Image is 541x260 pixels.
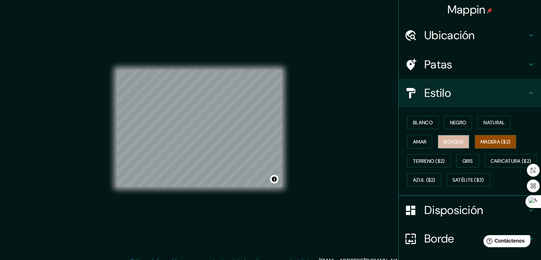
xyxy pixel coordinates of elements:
font: Amar [413,139,426,145]
font: Patas [424,57,452,72]
iframe: Lanzador de widgets de ayuda [478,232,533,252]
font: Negro [450,119,467,126]
button: Activar o desactivar atribución [270,175,279,183]
font: Disposición [424,203,483,218]
font: Terreno ($2) [413,158,445,164]
font: Ubicación [424,28,475,43]
font: Madera ($2) [481,139,510,145]
button: Amar [407,135,432,149]
button: Negro [444,116,472,129]
button: Blanco [407,116,439,129]
button: Terreno ($2) [407,154,451,168]
div: Ubicación [399,21,541,50]
font: Blanco [413,119,433,126]
font: Caricatura ($2) [490,158,531,164]
button: Azul ($2) [407,173,441,187]
font: Satélite ($3) [452,177,484,183]
font: Borde [424,231,454,246]
div: Estilo [399,79,541,107]
button: Satélite ($3) [447,173,490,187]
div: Patas [399,50,541,79]
div: Borde [399,224,541,253]
button: Natural [478,116,510,129]
button: Caricatura ($2) [485,154,537,168]
font: Gris [462,158,473,164]
canvas: Mapa [117,70,282,187]
font: Estilo [424,85,451,100]
font: Mappin [447,2,486,17]
button: Madera ($2) [475,135,516,149]
font: Azul ($2) [413,177,435,183]
img: pin-icon.png [487,8,492,14]
button: Gris [456,154,479,168]
font: Bosque [444,139,463,145]
div: Disposición [399,196,541,224]
font: Natural [483,119,505,126]
button: Bosque [438,135,469,149]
